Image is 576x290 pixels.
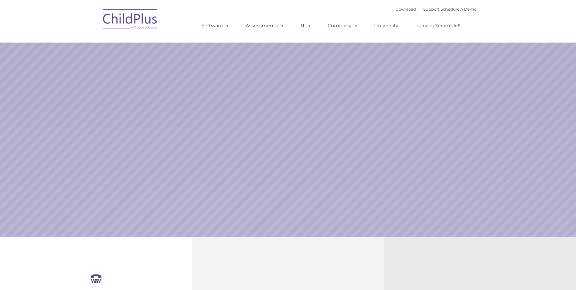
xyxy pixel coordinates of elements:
a: University [368,20,404,32]
font: | [395,7,476,12]
a: Software [195,20,236,32]
a: Support [423,7,439,12]
a: Assessments [240,20,291,32]
a: Company [322,20,364,32]
a: IT [295,20,318,32]
a: Schedule A Demo [441,7,476,12]
a: Training Scramble!! [408,20,466,32]
a: Download [395,7,416,12]
img: ChildPlus by Procare Solutions [100,5,161,35]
